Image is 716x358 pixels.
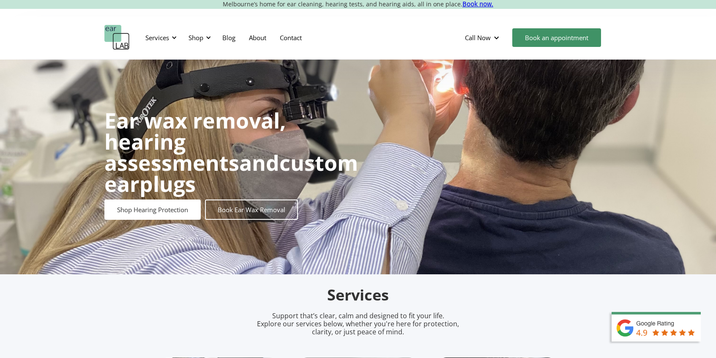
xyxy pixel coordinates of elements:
[183,25,213,50] div: Shop
[189,33,203,42] div: Shop
[242,25,273,50] a: About
[465,33,491,42] div: Call Now
[512,28,601,47] a: Book an appointment
[140,25,179,50] div: Services
[104,148,358,198] strong: custom earplugs
[246,312,470,336] p: Support that’s clear, calm and designed to fit your life. Explore our services below, whether you...
[205,199,298,220] a: Book Ear Wax Removal
[273,25,309,50] a: Contact
[104,25,130,50] a: home
[104,106,286,177] strong: Ear wax removal, hearing assessments
[104,199,201,220] a: Shop Hearing Protection
[159,285,557,305] h2: Services
[145,33,169,42] div: Services
[216,25,242,50] a: Blog
[104,110,358,194] h1: and
[458,25,508,50] div: Call Now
